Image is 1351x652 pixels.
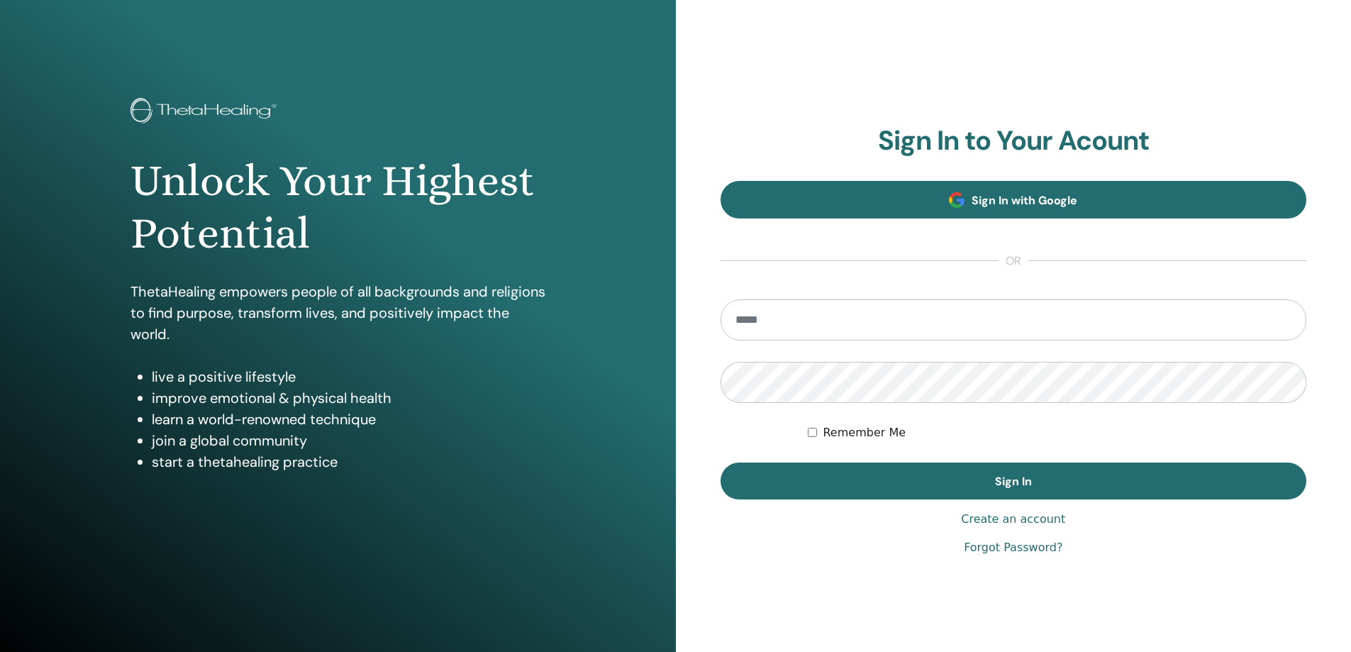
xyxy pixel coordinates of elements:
[152,409,545,430] li: learn a world-renowned technique
[964,539,1062,556] a: Forgot Password?
[808,424,1306,441] div: Keep me authenticated indefinitely or until I manually logout
[721,181,1307,219] a: Sign In with Google
[130,281,545,345] p: ThetaHealing empowers people of all backgrounds and religions to find purpose, transform lives, a...
[995,474,1032,489] span: Sign In
[972,193,1077,208] span: Sign In with Google
[961,511,1065,528] a: Create an account
[721,463,1307,499] button: Sign In
[999,253,1028,270] span: or
[152,451,545,473] li: start a thetahealing practice
[152,387,545,409] li: improve emotional & physical health
[721,125,1307,158] h2: Sign In to Your Acount
[152,430,545,451] li: join a global community
[130,155,545,260] h1: Unlock Your Highest Potential
[152,366,545,387] li: live a positive lifestyle
[823,424,906,441] label: Remember Me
